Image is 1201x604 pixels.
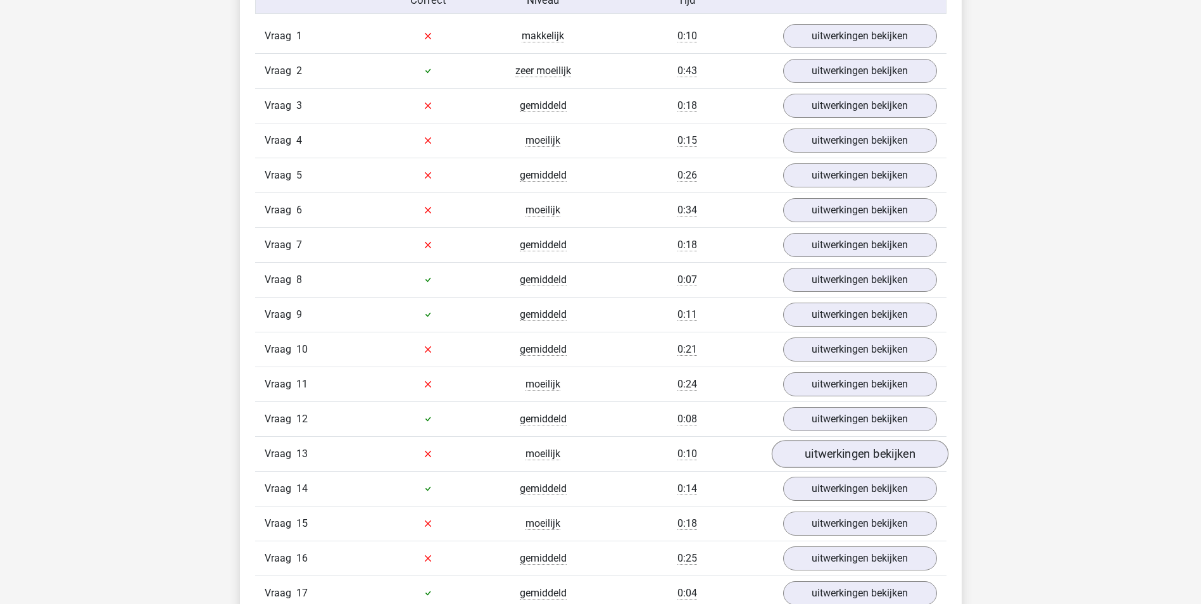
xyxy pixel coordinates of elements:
[783,512,937,536] a: uitwerkingen bekijken
[783,163,937,187] a: uitwerkingen bekijken
[296,65,302,77] span: 2
[677,204,697,217] span: 0:34
[265,203,296,218] span: Vraag
[296,99,302,111] span: 3
[677,239,697,251] span: 0:18
[520,308,567,321] span: gemiddeld
[783,407,937,431] a: uitwerkingen bekijken
[520,99,567,112] span: gemiddeld
[265,272,296,287] span: Vraag
[677,134,697,147] span: 0:15
[783,94,937,118] a: uitwerkingen bekijken
[296,274,302,286] span: 8
[525,134,560,147] span: moeilijk
[296,517,308,529] span: 15
[677,308,697,321] span: 0:11
[265,133,296,148] span: Vraag
[520,413,567,425] span: gemiddeld
[265,63,296,79] span: Vraag
[677,343,697,356] span: 0:21
[296,204,302,216] span: 6
[783,546,937,570] a: uitwerkingen bekijken
[265,516,296,531] span: Vraag
[783,198,937,222] a: uitwerkingen bekijken
[783,477,937,501] a: uitwerkingen bekijken
[677,30,697,42] span: 0:10
[265,481,296,496] span: Vraag
[525,517,560,530] span: moeilijk
[265,98,296,113] span: Vraag
[296,239,302,251] span: 7
[296,343,308,355] span: 10
[296,30,302,42] span: 1
[265,168,296,183] span: Vraag
[296,169,302,181] span: 5
[296,413,308,425] span: 12
[783,337,937,362] a: uitwerkingen bekijken
[677,517,697,530] span: 0:18
[265,28,296,44] span: Vraag
[520,239,567,251] span: gemiddeld
[677,587,697,600] span: 0:04
[296,552,308,564] span: 16
[265,446,296,462] span: Vraag
[522,30,564,42] span: makkelijk
[265,551,296,566] span: Vraag
[520,587,567,600] span: gemiddeld
[296,308,302,320] span: 9
[525,448,560,460] span: moeilijk
[296,378,308,390] span: 11
[783,268,937,292] a: uitwerkingen bekijken
[771,440,948,468] a: uitwerkingen bekijken
[525,378,560,391] span: moeilijk
[265,237,296,253] span: Vraag
[265,586,296,601] span: Vraag
[520,274,567,286] span: gemiddeld
[677,413,697,425] span: 0:08
[296,482,308,494] span: 14
[520,552,567,565] span: gemiddeld
[265,412,296,427] span: Vraag
[783,59,937,83] a: uitwerkingen bekijken
[265,342,296,357] span: Vraag
[677,552,697,565] span: 0:25
[677,378,697,391] span: 0:24
[783,129,937,153] a: uitwerkingen bekijken
[515,65,571,77] span: zeer moeilijk
[296,134,302,146] span: 4
[783,372,937,396] a: uitwerkingen bekijken
[677,274,697,286] span: 0:07
[677,169,697,182] span: 0:26
[520,482,567,495] span: gemiddeld
[677,482,697,495] span: 0:14
[783,24,937,48] a: uitwerkingen bekijken
[783,233,937,257] a: uitwerkingen bekijken
[265,377,296,392] span: Vraag
[525,204,560,217] span: moeilijk
[677,65,697,77] span: 0:43
[677,448,697,460] span: 0:10
[296,448,308,460] span: 13
[520,169,567,182] span: gemiddeld
[296,587,308,599] span: 17
[677,99,697,112] span: 0:18
[520,343,567,356] span: gemiddeld
[265,307,296,322] span: Vraag
[783,303,937,327] a: uitwerkingen bekijken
